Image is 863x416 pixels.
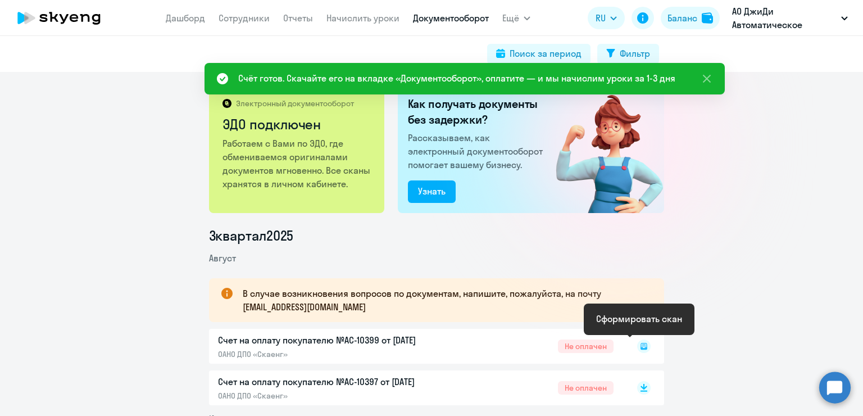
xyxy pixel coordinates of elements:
a: Дашборд [166,12,205,24]
img: balance [702,12,713,24]
button: АО ДжиДи Автоматическое упаковочное оборудование, [PERSON_NAME] АВТОМАТИЧЕСКОЕ УПАКОВОЧНОЕ ОБОРУД... [726,4,853,31]
a: Счет на оплату покупателю №AC-10397 от [DATE]ОАНО ДПО «Скаенг»Не оплачен [218,375,614,401]
a: Сотрудники [219,12,270,24]
button: Балансbalance [661,7,720,29]
span: Не оплачен [558,381,614,395]
span: RU [596,11,606,25]
span: Ещё [502,11,519,25]
div: Баланс [667,11,697,25]
button: Фильтр [597,44,659,64]
button: Узнать [408,180,456,203]
button: Поиск за период [487,44,591,64]
div: Поиск за период [510,47,582,60]
img: connected [538,85,664,213]
div: Сформировать скан [596,312,682,325]
li: 3 квартал 2025 [209,227,664,245]
span: Август [209,252,236,264]
button: Ещё [502,7,530,29]
a: Отчеты [283,12,313,24]
p: Работаем с Вами по ЭДО, где обмениваемся оригиналами документов мгновенно. Все сканы хранятся в л... [222,137,373,191]
h2: Как получать документы без задержки? [408,96,547,128]
button: RU [588,7,625,29]
div: Счёт готов. Скачайте его на вкладке «Документооборот», оплатите — и мы начислим уроки за 1-3 дня [238,71,675,85]
div: Узнать [418,184,446,198]
p: Электронный документооборот [236,98,354,108]
p: Счет на оплату покупателю №AC-10397 от [DATE] [218,375,454,388]
p: Рассказываем, как электронный документооборот помогает вашему бизнесу. [408,131,547,171]
a: Документооборот [413,12,489,24]
a: Начислить уроки [326,12,399,24]
h2: ЭДО подключен [222,115,373,133]
p: ОАНО ДПО «Скаенг» [218,391,454,401]
p: АО ДжиДи Автоматическое упаковочное оборудование, [PERSON_NAME] АВТОМАТИЧЕСКОЕ УПАКОВОЧНОЕ ОБОРУД... [732,4,837,31]
p: В случае возникновения вопросов по документам, напишите, пожалуйста, на почту [EMAIL_ADDRESS][DOM... [243,287,644,314]
div: Фильтр [620,47,650,60]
